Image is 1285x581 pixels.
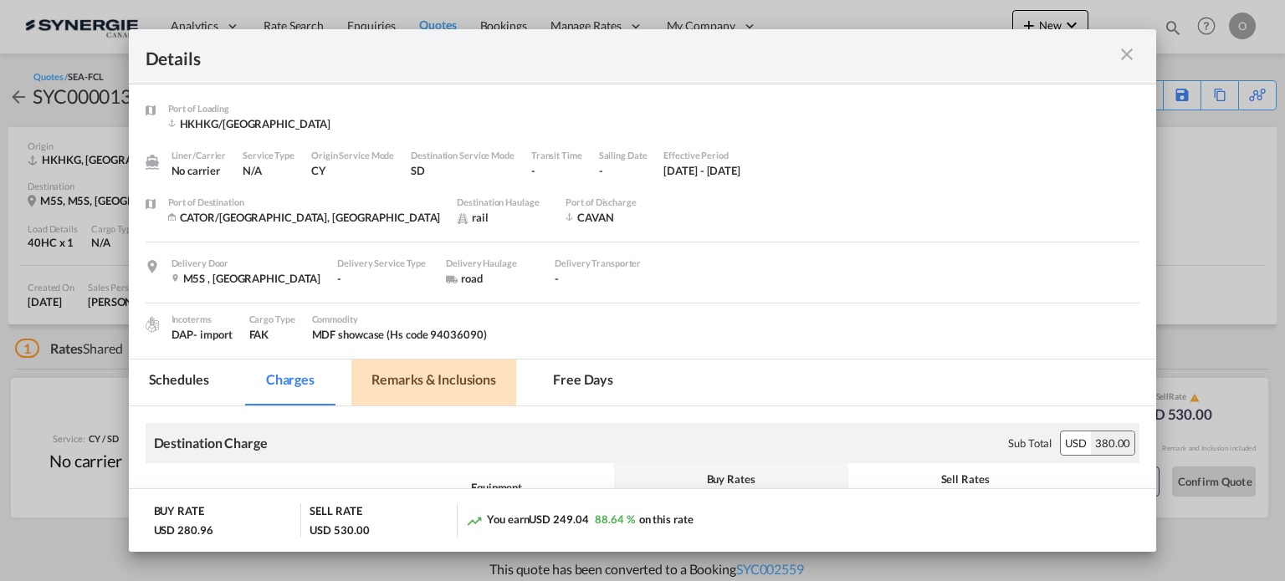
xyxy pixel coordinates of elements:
[446,256,538,271] div: Delivery Haulage
[129,359,651,405] md-pagination-wrapper: Use the left and right arrow keys to navigate between tabs
[310,503,361,522] div: SELL RATE
[168,195,441,210] div: Port of Destination
[246,359,335,405] md-tab-item: Charges
[595,512,634,526] span: 88.64 %
[168,210,441,225] div: CATOR/Toronto, ON
[531,163,582,178] div: -
[663,163,740,178] div: 25 Apr 2025 - 13 Aug 2025
[529,512,588,526] span: USD 249.04
[311,163,394,178] div: CY
[168,101,331,116] div: Port of Loading
[531,148,582,163] div: Transit Time
[566,195,699,210] div: Port of Discharge
[129,29,1157,553] md-dialog: Port of Loading ...
[463,480,530,510] div: Equipment Type
[466,512,483,529] md-icon: icon-trending-up
[312,328,487,341] span: MDF showcase (Hs code 94036090)
[129,359,229,405] md-tab-item: Schedules
[622,471,840,487] div: Buy Rates
[457,210,549,225] div: rail
[154,522,213,538] div: USD 280.96
[243,148,294,163] div: Service Type
[172,312,233,327] div: Incoterms
[566,210,699,225] div: CAVAN
[168,116,331,131] div: HKHKG/Hong Kong
[154,434,268,452] div: Destination Charge
[172,271,321,286] div: M5S , Canada
[172,327,233,342] div: DAP
[249,312,295,327] div: Cargo Type
[249,327,295,342] div: FAK
[555,256,647,271] div: Delivery Transporter
[1061,431,1091,455] div: USD
[457,195,549,210] div: Destination Haulage
[154,503,204,522] div: BUY RATE
[143,315,161,334] img: cargo.png
[533,359,633,405] md-tab-item: Free days
[663,148,740,163] div: Effective Period
[411,148,515,163] div: Destination Service Mode
[1117,44,1137,64] md-icon: icon-close m-3 fg-AAA8AD cursor
[172,256,321,271] div: Delivery Door
[351,359,516,405] md-tab-item: Remarks & Inclusions
[857,471,1074,487] div: Sell Rates
[193,327,232,342] div: - import
[310,522,369,538] div: USD 530.00
[555,271,647,286] div: -
[1091,431,1134,455] div: 380.00
[243,164,262,177] span: N/A
[172,163,227,178] div: No carrier
[466,512,693,529] div: You earn on this rate
[312,312,487,327] div: Commodity
[446,271,538,286] div: road
[311,148,394,163] div: Origin Service Mode
[599,163,648,178] div: -
[411,163,515,178] div: SD
[146,46,1041,67] div: Details
[172,148,227,163] div: Liner/Carrier
[1008,436,1052,451] div: Sub Total
[1083,463,1149,528] th: Comments
[599,148,648,163] div: Sailing Date
[337,256,429,271] div: Delivery Service Type
[337,271,429,286] div: -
